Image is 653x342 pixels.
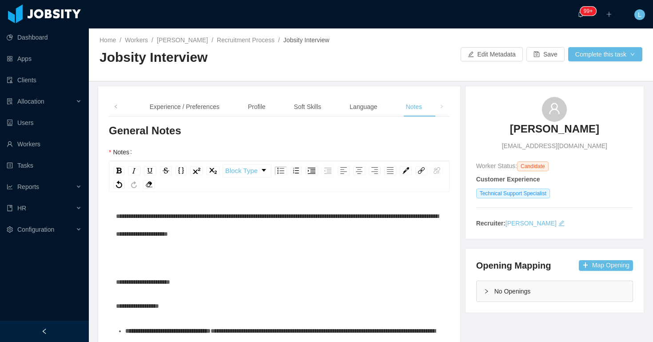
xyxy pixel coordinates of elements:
a: icon: pie-chartDashboard [7,28,82,46]
div: Undo [113,180,125,189]
strong: Recruiter: [476,220,506,227]
span: / [278,36,280,44]
div: Indent [305,166,318,175]
div: Ordered [291,166,302,175]
span: Reports [17,183,39,190]
i: icon: right [484,289,489,294]
span: Allocation [17,98,44,105]
button: icon: editEdit Metadata [461,47,523,61]
div: rdw-toolbar [109,161,450,192]
a: [PERSON_NAME] [510,122,599,141]
div: Redo [128,180,139,189]
div: rdw-link-control [414,164,445,177]
i: icon: right [439,105,444,109]
i: icon: plus [606,11,612,17]
a: icon: appstoreApps [7,50,82,68]
a: Home [100,36,116,44]
div: Monospace [175,166,187,175]
div: Remove [143,180,155,189]
span: HR [17,205,26,212]
a: Recruitment Process [217,36,275,44]
div: rdw-textalign-control [336,164,398,177]
sup: 2155 [580,7,596,16]
span: [EMAIL_ADDRESS][DOMAIN_NAME] [502,141,607,151]
div: icon: rightNo Openings [477,281,633,302]
div: Link [415,166,427,175]
div: Unordered [275,166,287,175]
div: Unlink [431,166,443,175]
label: Notes [109,149,135,156]
h2: Jobsity Interview [100,48,371,67]
span: Technical Support Specialist [476,189,550,198]
div: rdw-inline-control [111,164,221,177]
div: Outdent [322,166,334,175]
h4: Opening Mapping [476,259,551,272]
a: icon: auditClients [7,71,82,89]
a: [PERSON_NAME] [506,220,557,227]
button: icon: saveSave [526,47,565,61]
i: icon: line-chart [7,184,13,190]
div: Bold [113,166,124,175]
a: [PERSON_NAME] [157,36,208,44]
div: rdw-color-picker [398,164,414,177]
span: / [119,36,121,44]
button: icon: plusMap Opening [579,260,633,271]
strong: Customer Experience [476,176,540,183]
h3: General Notes [109,124,450,138]
span: Block Type [225,162,258,180]
h3: [PERSON_NAME] [510,122,599,136]
div: Strikethrough [160,166,172,175]
div: Subscript [207,166,219,175]
div: Language [342,97,384,117]
div: rdw-history-control [111,180,141,189]
a: icon: profileTasks [7,157,82,174]
span: / [211,36,213,44]
div: Profile [241,97,273,117]
div: Underline [144,166,156,175]
div: Soft Skills [287,97,328,117]
div: rdw-dropdown [223,164,271,177]
div: Right [369,166,381,175]
div: rdw-list-control [273,164,336,177]
span: Configuration [17,226,54,233]
span: Worker Status: [476,162,517,169]
div: Italic [128,166,140,175]
div: Notes [398,97,429,117]
i: icon: book [7,205,13,211]
div: rdw-remove-control [141,180,157,189]
span: Jobsity Interview [283,36,329,44]
i: icon: user [548,102,561,115]
a: icon: userWorkers [7,135,82,153]
a: Block Type [223,165,271,177]
div: Justify [384,166,396,175]
div: Left [338,166,350,175]
span: / [151,36,153,44]
div: Experience / Preferences [143,97,227,117]
div: rdw-block-control [221,164,273,177]
span: L [638,9,641,20]
div: Superscript [190,166,203,175]
i: icon: setting [7,226,13,233]
i: icon: left [114,105,118,109]
a: icon: robotUsers [7,114,82,132]
div: Center [353,166,365,175]
i: icon: solution [7,98,13,105]
span: Candidate [517,161,549,171]
a: Workers [125,36,148,44]
i: icon: bell [577,11,584,17]
button: Complete this taskicon: down [568,47,642,61]
i: icon: edit [558,220,565,226]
